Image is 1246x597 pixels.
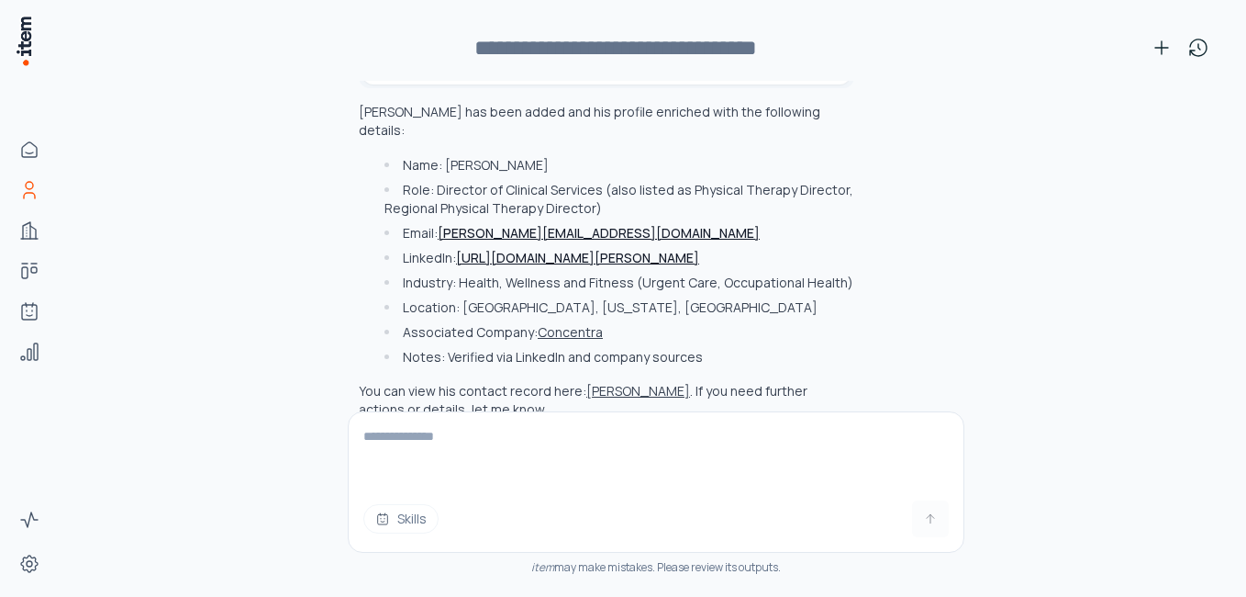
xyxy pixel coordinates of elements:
a: [URL][DOMAIN_NAME][PERSON_NAME] [456,249,699,266]
button: Skills [363,504,439,534]
a: Analytics [11,333,48,370]
a: Home [11,131,48,168]
button: New conversation [1143,29,1180,66]
li: Notes: Verified via LinkedIn and company sources [380,348,854,366]
li: Role: Director of Clinical Services (also listed as Physical Therapy Director, Regional Physical ... [380,181,854,218]
img: Item Brain Logo [15,15,33,67]
a: Companies [11,212,48,249]
div: may make mistakes. Please review its outputs. [348,560,964,575]
li: Name: [PERSON_NAME] [380,156,854,175]
a: Settings [11,546,48,582]
i: item [531,559,554,575]
a: People [11,172,48,208]
li: LinkedIn: [380,249,854,267]
a: Deals [11,253,48,289]
button: Concentra [538,323,603,342]
li: Industry: Health, Wellness and Fitness (Urgent Care, Occupational Health) [380,274,854,292]
a: Activity [11,501,48,538]
button: View history [1180,29,1217,66]
p: You can view his contact record here: . If you need further actions or details, let me know. [359,382,807,418]
span: Skills [397,510,427,528]
li: Location: [GEOGRAPHIC_DATA], [US_STATE], [GEOGRAPHIC_DATA] [380,298,854,317]
li: Associated Company: [380,323,854,342]
a: [PERSON_NAME][EMAIL_ADDRESS][DOMAIN_NAME] [438,224,760,242]
li: Email: [380,224,854,242]
button: [PERSON_NAME] [586,382,690,400]
p: [PERSON_NAME] has been added and his profile enriched with the following details: [359,103,854,140]
a: Agents [11,293,48,330]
